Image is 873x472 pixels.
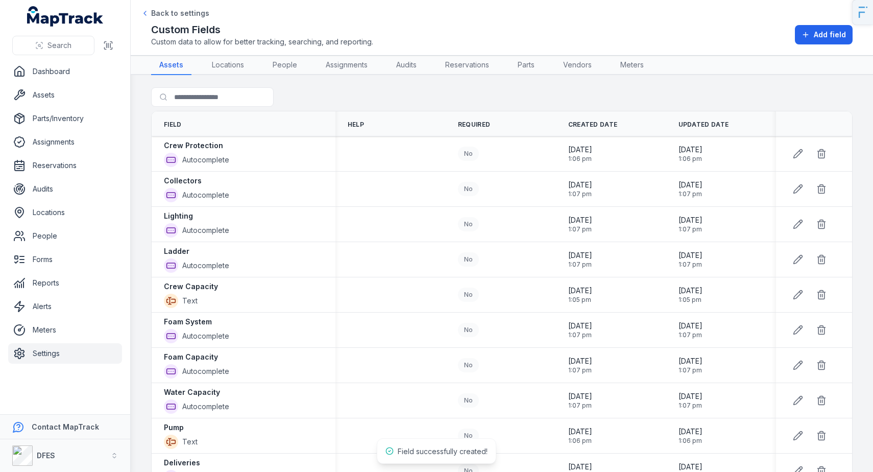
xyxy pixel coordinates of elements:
[141,8,209,18] a: Back to settings
[678,427,702,445] time: 14/10/2025, 1:06:33 pm
[678,180,702,198] time: 14/10/2025, 1:07:13 pm
[8,343,122,364] a: Settings
[164,121,182,129] span: Field
[8,226,122,246] a: People
[568,215,592,225] span: [DATE]
[814,30,846,40] span: Add field
[164,458,200,468] strong: Deliveries
[678,366,702,374] span: 1:07 pm
[458,323,479,337] div: No
[458,393,479,408] div: No
[678,121,729,129] span: Updated Date
[568,250,592,261] span: [DATE]
[678,190,702,198] span: 1:07 pm
[678,286,702,296] span: [DATE]
[182,155,229,165] span: Autocomplete
[568,286,592,304] time: 14/10/2025, 1:05:42 pm
[47,40,71,51] span: Search
[678,321,702,339] time: 14/10/2025, 1:07:01 pm
[164,246,189,256] strong: Ladder
[678,402,702,410] span: 1:07 pm
[12,36,94,55] button: Search
[458,252,479,267] div: No
[348,121,364,129] span: Help
[458,147,479,161] div: No
[678,391,702,402] span: [DATE]
[612,56,652,75] a: Meters
[510,56,543,75] a: Parts
[151,8,209,18] span: Back to settings
[151,22,373,37] h2: Custom Fields
[568,437,592,445] span: 1:06 pm
[568,321,592,339] time: 14/10/2025, 1:07:01 pm
[678,250,702,261] span: [DATE]
[568,180,592,190] span: [DATE]
[568,145,592,155] span: [DATE]
[458,288,479,302] div: No
[795,25,853,44] button: Add field
[568,427,592,437] span: [DATE]
[678,296,702,304] span: 1:05 pm
[37,451,55,460] strong: DFES
[555,56,600,75] a: Vendors
[164,176,202,186] strong: Collectors
[8,202,122,223] a: Locations
[678,331,702,339] span: 1:07 pm
[568,190,592,198] span: 1:07 pm
[318,56,376,75] a: Assignments
[568,225,592,233] span: 1:07 pm
[164,352,218,362] strong: Foam Capacity
[678,215,702,225] span: [DATE]
[164,317,212,327] strong: Foam System
[678,462,702,472] span: [DATE]
[458,182,479,196] div: No
[182,366,229,376] span: Autocomplete
[8,296,122,317] a: Alerts
[568,121,618,129] span: Created Date
[568,321,592,331] span: [DATE]
[678,225,702,233] span: 1:07 pm
[32,422,99,431] strong: Contact MapTrack
[8,108,122,129] a: Parts/Inventory
[678,155,702,163] span: 1:06 pm
[678,391,702,410] time: 14/10/2025, 1:07:29 pm
[182,261,229,271] span: Autocomplete
[8,179,122,199] a: Audits
[678,261,702,269] span: 1:07 pm
[678,180,702,190] span: [DATE]
[568,145,592,163] time: 14/10/2025, 1:06:26 pm
[8,320,122,340] a: Meters
[458,429,479,443] div: No
[151,37,373,47] span: Custom data to allow for better tracking, searching, and reporting.
[568,296,592,304] span: 1:05 pm
[264,56,305,75] a: People
[398,447,488,456] span: Field successfully created!
[678,437,702,445] span: 1:06 pm
[568,356,592,374] time: 14/10/2025, 1:07:36 pm
[568,462,592,472] span: [DATE]
[8,249,122,270] a: Forms
[678,145,702,163] time: 14/10/2025, 1:06:26 pm
[568,286,592,296] span: [DATE]
[8,85,122,105] a: Assets
[568,427,592,445] time: 14/10/2025, 1:06:33 pm
[164,422,184,433] strong: Pump
[568,356,592,366] span: [DATE]
[458,217,479,231] div: No
[164,281,218,292] strong: Crew Capacity
[568,215,592,233] time: 14/10/2025, 1:07:42 pm
[8,273,122,293] a: Reports
[678,286,702,304] time: 14/10/2025, 1:05:42 pm
[182,402,229,412] span: Autocomplete
[678,427,702,437] span: [DATE]
[164,140,223,151] strong: Crew Protection
[568,402,592,410] span: 1:07 pm
[568,180,592,198] time: 14/10/2025, 1:07:13 pm
[151,56,191,75] a: Assets
[8,61,122,82] a: Dashboard
[182,331,229,341] span: Autocomplete
[678,356,702,374] time: 14/10/2025, 1:07:36 pm
[437,56,497,75] a: Reservations
[8,132,122,152] a: Assignments
[568,155,592,163] span: 1:06 pm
